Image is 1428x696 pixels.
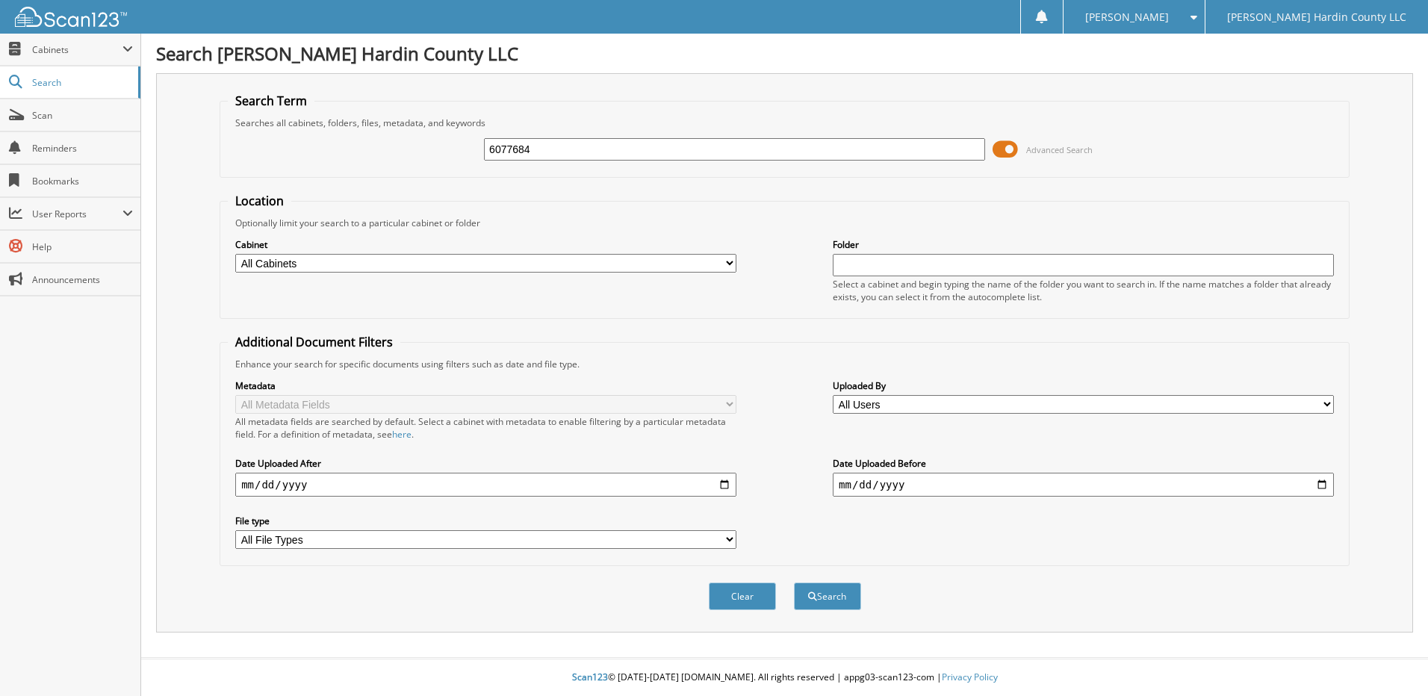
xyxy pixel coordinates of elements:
[228,217,1341,229] div: Optionally limit your search to a particular cabinet or folder
[794,582,861,610] button: Search
[709,582,776,610] button: Clear
[32,240,133,253] span: Help
[228,358,1341,370] div: Enhance your search for specific documents using filters such as date and file type.
[942,671,998,683] a: Privacy Policy
[1353,624,1428,696] iframe: Chat Widget
[1026,144,1093,155] span: Advanced Search
[235,457,736,470] label: Date Uploaded After
[141,659,1428,696] div: © [DATE]-[DATE] [DOMAIN_NAME]. All rights reserved | appg03-scan123-com |
[572,671,608,683] span: Scan123
[1085,13,1169,22] span: [PERSON_NAME]
[235,379,736,392] label: Metadata
[228,93,314,109] legend: Search Term
[32,175,133,187] span: Bookmarks
[228,193,291,209] legend: Location
[156,41,1413,66] h1: Search [PERSON_NAME] Hardin County LLC
[833,457,1334,470] label: Date Uploaded Before
[32,208,122,220] span: User Reports
[235,415,736,441] div: All metadata fields are searched by default. Select a cabinet with metadata to enable filtering b...
[32,43,122,56] span: Cabinets
[228,116,1341,129] div: Searches all cabinets, folders, files, metadata, and keywords
[32,273,133,286] span: Announcements
[228,334,400,350] legend: Additional Document Filters
[32,109,133,122] span: Scan
[833,379,1334,392] label: Uploaded By
[235,473,736,497] input: start
[392,428,412,441] a: here
[235,238,736,251] label: Cabinet
[32,76,131,89] span: Search
[235,515,736,527] label: File type
[833,473,1334,497] input: end
[15,7,127,27] img: scan123-logo-white.svg
[833,278,1334,303] div: Select a cabinet and begin typing the name of the folder you want to search in. If the name match...
[833,238,1334,251] label: Folder
[32,142,133,155] span: Reminders
[1227,13,1406,22] span: [PERSON_NAME] Hardin County LLC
